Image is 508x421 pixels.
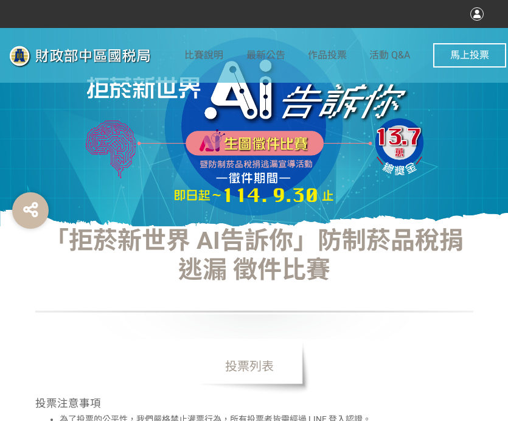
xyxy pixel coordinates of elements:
a: 比賽說明 [184,28,223,83]
span: 作品投票 [308,49,347,61]
h1: 「拒菸新世界 AI告訴你」防制菸品稅捐逃漏 徵件比賽 [35,226,473,339]
a: 活動 Q&A [369,28,410,83]
span: 最新公告 [246,49,285,61]
span: 比賽說明 [184,49,223,61]
span: 活動 Q&A [369,49,410,61]
img: 「拒菸新世界 AI告訴你」防制菸品稅捐逃漏 徵件比賽 [72,36,437,218]
img: 「拒菸新世界 AI告訴你」防制菸品稅捐逃漏 徵件比賽 [2,41,184,71]
span: 投票注意事項 [35,397,101,409]
a: 作品投票 [308,28,347,83]
button: 馬上投票 [433,43,506,68]
a: 最新公告 [246,28,285,83]
span: 投票列表 [189,339,310,394]
span: 馬上投票 [450,49,489,61]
